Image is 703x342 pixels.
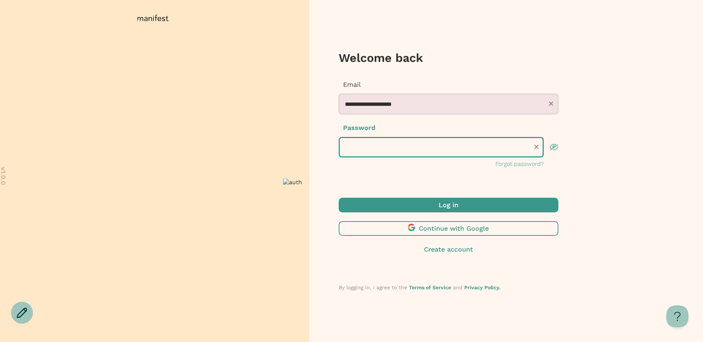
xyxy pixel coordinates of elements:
button: Log in [339,198,558,212]
button: Create account [339,245,558,254]
p: Password [339,123,558,133]
span: By logging in, I agree to the and [339,285,501,290]
a: Privacy Policy. [464,285,501,290]
button: Forgot password? [495,160,544,168]
a: Terms of Service [409,285,451,290]
button: Continue with Google [339,221,558,236]
h3: Welcome back [339,51,558,65]
p: Email [339,80,558,89]
img: auth [283,179,302,186]
iframe: Help Scout Beacon - Open [666,305,688,327]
